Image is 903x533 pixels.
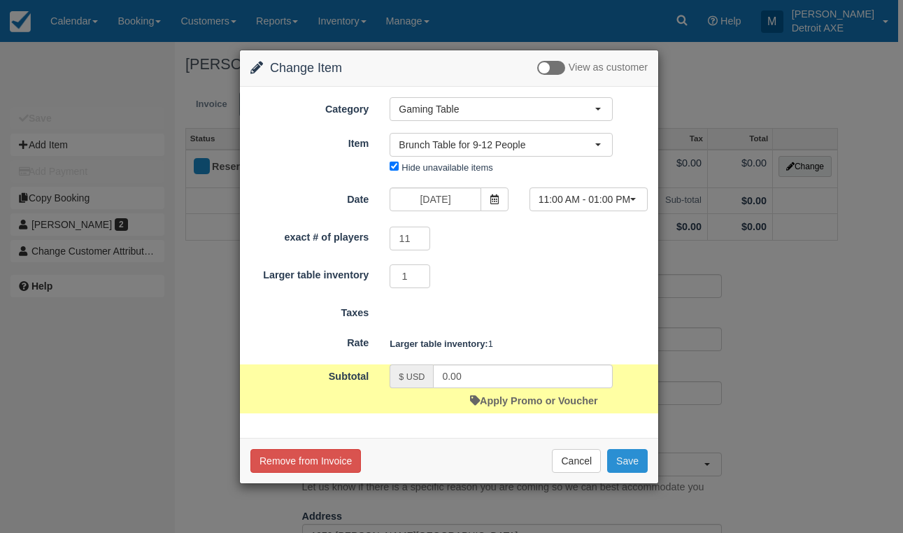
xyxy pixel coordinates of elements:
a: Apply Promo or Voucher [470,395,597,406]
input: exact # of players [390,227,430,250]
button: Brunch Table for 9-12 People [390,133,613,157]
span: Brunch Table for 9-12 People [399,138,595,152]
input: Larger table inventory [390,264,430,288]
button: Cancel [552,449,601,473]
label: exact # of players [240,225,379,245]
button: 11:00 AM - 01:00 PM [529,187,648,211]
button: Remove from Invoice [250,449,361,473]
label: Hide unavailable items [401,162,492,173]
label: Rate [240,331,379,350]
label: Subtotal [240,364,379,384]
label: Item [240,132,379,151]
label: Date [240,187,379,207]
span: 11:00 AM - 01:00 PM [539,192,630,206]
strong: Larger table inventory [390,339,488,349]
button: Save [607,449,648,473]
span: View as customer [569,62,648,73]
button: Gaming Table [390,97,613,121]
small: $ USD [399,372,425,382]
span: Change Item [270,61,342,75]
label: Taxes [240,301,379,320]
label: Larger table inventory [240,263,379,283]
div: 1 [379,332,658,355]
label: Category [240,97,379,117]
span: Gaming Table [399,102,595,116]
